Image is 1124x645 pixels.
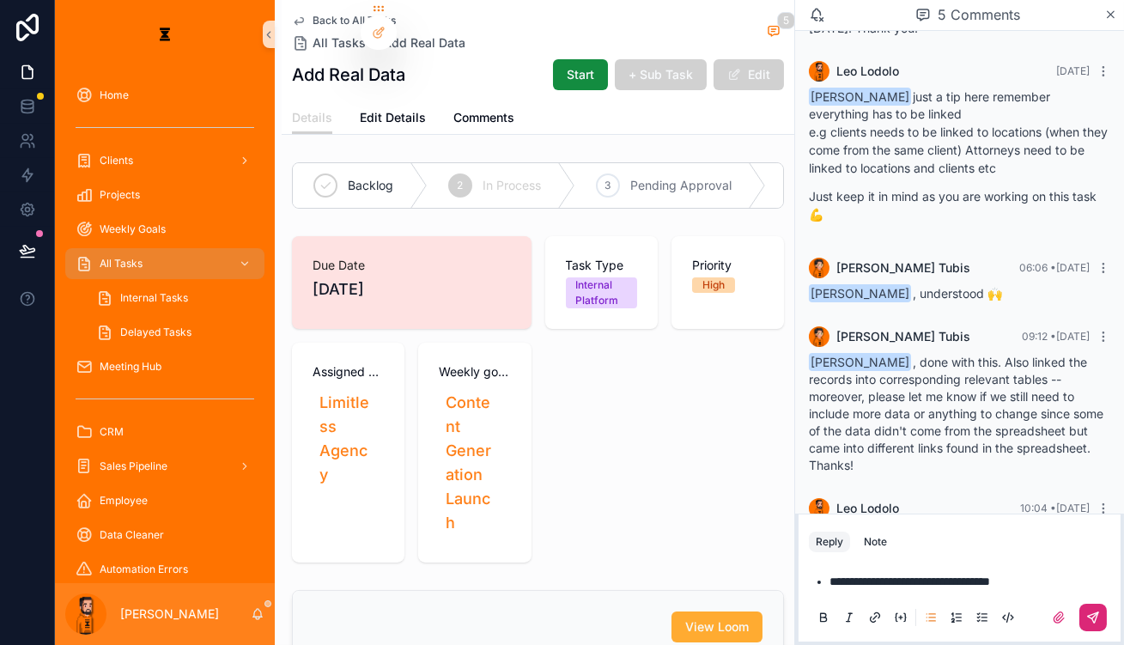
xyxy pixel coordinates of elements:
span: Leo Lodolo [836,63,899,80]
a: Clients [65,145,264,176]
span: 09:12 • [DATE] [1022,330,1090,343]
span: Edit Details [360,109,426,126]
span: , progressed this and will continue [DATE]. Thank you! [809,3,1104,35]
span: 5 Comments [938,4,1020,25]
span: Backlog [348,177,393,194]
span: Pending Approval [630,177,732,194]
button: Reply [809,532,850,552]
span: 3 [605,179,611,192]
span: [PERSON_NAME] [809,353,911,371]
span: [PERSON_NAME] Tubis [836,328,970,345]
div: Note [864,535,887,549]
span: Priority [692,257,763,274]
button: View Loom [671,612,762,642]
span: Home [100,88,129,102]
img: App logo [151,21,179,48]
span: All Tasks [313,34,366,52]
button: Note [857,532,894,552]
a: All Tasks [65,248,264,279]
span: 5 [777,12,795,29]
a: Automation Errors [65,554,264,585]
div: just a tip here remember everything has to be linked [809,88,1110,223]
span: Assigned project collection [313,363,384,380]
span: 10:04 • [DATE] [1020,502,1090,514]
p: [PERSON_NAME] [120,605,219,623]
span: Weekly Goals [100,222,166,236]
button: Start [553,59,608,90]
div: High [702,277,725,293]
span: [DATE] [313,277,511,301]
a: Weekly Goals [65,214,264,245]
span: , done with this. Also linked the records into corresponding relevant tables -- moreover, please ... [809,355,1103,472]
span: CRM [100,425,124,439]
span: All Tasks [100,257,143,271]
span: [PERSON_NAME] Tubis [836,259,970,277]
span: [PERSON_NAME] [809,284,911,302]
a: Content Generation Launch [439,387,503,539]
a: Sales Pipeline [65,451,264,482]
span: Weekly goal collection [439,363,510,380]
span: Content Generation Launch [446,391,496,535]
div: scrollable content [55,69,275,583]
span: View Loom [685,618,749,636]
h1: Add Real Data [292,63,405,87]
span: , understood 🙌 [809,286,1002,301]
a: Limitless Agency [313,387,377,490]
button: Edit [714,59,784,90]
a: CRM [65,417,264,447]
span: In Process [483,177,541,194]
span: Leo Lodolo [836,500,899,517]
span: Comments [453,109,514,126]
span: Clients [100,154,133,167]
span: [PERSON_NAME] [809,88,911,106]
span: Automation Errors [100,563,188,576]
span: Start [567,66,594,83]
a: Internal Tasks [86,283,264,313]
a: Details [292,102,332,135]
a: Delayed Tasks [86,317,264,348]
span: Back to All Tasks [313,14,396,27]
span: Task Type [566,257,637,274]
a: Meeting Hub [65,351,264,382]
button: + Sub Task [615,59,707,90]
span: Meeting Hub [100,360,161,374]
a: Data Cleaner [65,520,264,551]
a: Employee [65,485,264,516]
button: 5 [763,22,784,43]
a: All Tasks [292,34,366,52]
span: Details [292,109,332,126]
span: Projects [100,188,140,202]
span: 2 [458,179,464,192]
a: Back to All Tasks [292,14,396,27]
a: Projects [65,180,264,210]
span: + Sub Task [629,66,693,83]
span: Delayed Tasks [120,326,191,339]
p: Just keep it in mind as you are working on this task💪 [809,187,1110,223]
a: Add Real Data [383,34,465,52]
span: Limitless Agency [319,391,370,487]
a: Comments [453,102,514,137]
span: Data Cleaner [100,528,164,542]
span: Employee [100,494,148,508]
a: Home [65,80,264,111]
span: Due Date [313,257,511,274]
span: Sales Pipeline [100,459,167,473]
div: Internal Platform [576,277,627,308]
span: Internal Tasks [120,291,188,305]
p: e.g clients needs to be linked to locations (when they come from the same client) Attorneys need ... [809,123,1110,177]
span: [DATE] [1056,64,1090,77]
a: Edit Details [360,102,426,137]
span: 06:06 • [DATE] [1019,261,1090,274]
